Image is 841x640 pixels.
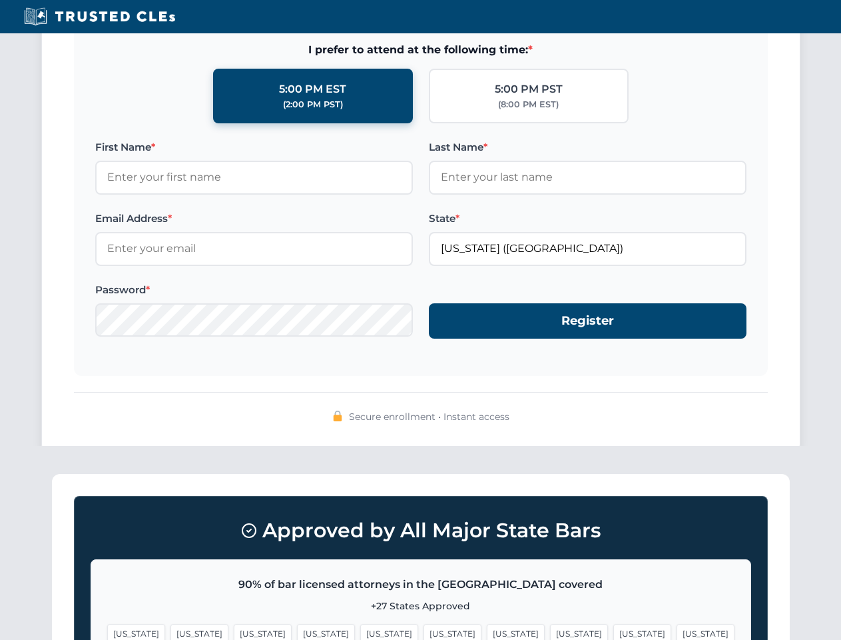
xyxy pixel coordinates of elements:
[429,139,746,155] label: Last Name
[20,7,179,27] img: Trusted CLEs
[332,411,343,421] img: 🔒
[279,81,346,98] div: 5:00 PM EST
[95,282,413,298] label: Password
[95,161,413,194] input: Enter your first name
[498,98,559,111] div: (8:00 PM EST)
[495,81,563,98] div: 5:00 PM PST
[429,211,746,227] label: State
[429,303,746,339] button: Register
[107,576,734,593] p: 90% of bar licensed attorneys in the [GEOGRAPHIC_DATA] covered
[95,232,413,265] input: Enter your email
[429,161,746,194] input: Enter your last name
[283,98,343,111] div: (2:00 PM PST)
[95,211,413,227] label: Email Address
[95,139,413,155] label: First Name
[91,513,751,549] h3: Approved by All Major State Bars
[429,232,746,265] input: Florida (FL)
[95,41,746,59] span: I prefer to attend at the following time:
[349,409,509,424] span: Secure enrollment • Instant access
[107,599,734,613] p: +27 States Approved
